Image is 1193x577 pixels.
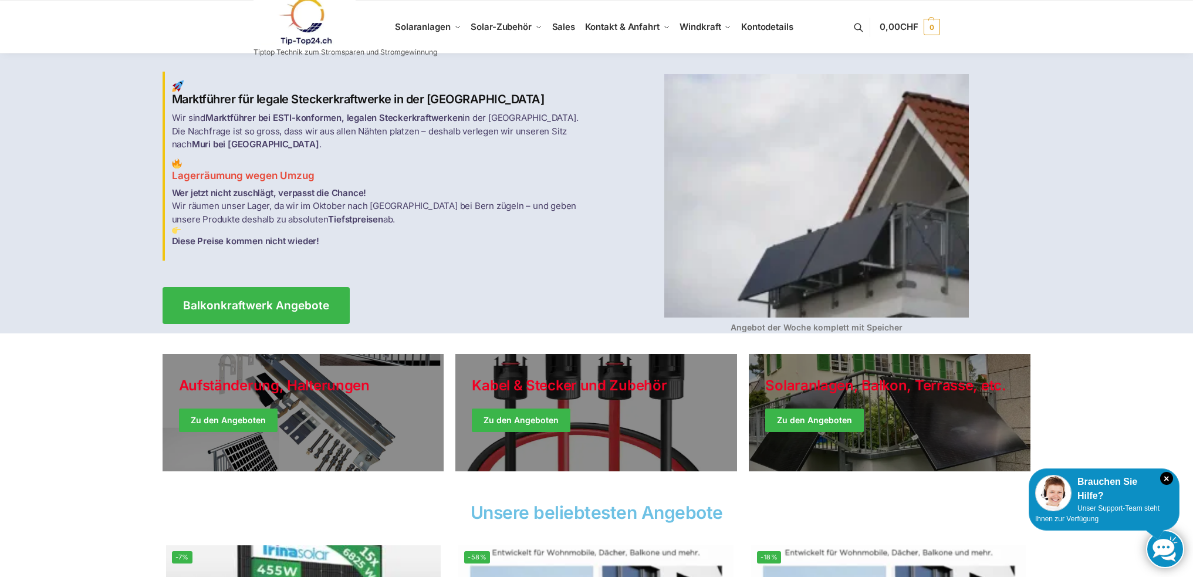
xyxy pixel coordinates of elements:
[880,21,918,32] span: 0,00
[1035,475,1173,503] div: Brauchen Sie Hilfe?
[172,226,181,235] img: Balkon-Terrassen-Kraftwerke 3
[900,21,918,32] span: CHF
[172,187,367,198] strong: Wer jetzt nicht zuschlägt, verpasst die Chance!
[736,1,798,53] a: Kontodetails
[172,235,319,247] strong: Diese Preise kommen nicht wieder!
[172,158,182,168] img: Balkon-Terrassen-Kraftwerke 2
[924,19,940,35] span: 0
[172,187,590,248] p: Wir räumen unser Lager, da wir im Oktober nach [GEOGRAPHIC_DATA] bei Bern zügeln – und geben unse...
[183,300,329,311] span: Balkonkraftwerk Angebote
[580,1,675,53] a: Kontakt & Anfahrt
[455,354,737,471] a: Holiday Style
[172,80,184,92] img: Balkon-Terrassen-Kraftwerke 1
[163,354,444,471] a: Holiday Style
[680,21,721,32] span: Windkraft
[1035,504,1160,523] span: Unser Support-Team steht Ihnen zur Verfügung
[172,80,590,107] h2: Marktführer für legale Steckerkraftwerke in der [GEOGRAPHIC_DATA]
[254,49,437,56] p: Tiptop Technik zum Stromsparen und Stromgewinnung
[1160,472,1173,485] i: Schließen
[205,112,462,123] strong: Marktführer bei ESTI-konformen, legalen Steckerkraftwerken
[749,354,1030,471] a: Winter Jackets
[585,21,660,32] span: Kontakt & Anfahrt
[675,1,736,53] a: Windkraft
[395,21,451,32] span: Solaranlagen
[163,504,1031,521] h2: Unsere beliebtesten Angebote
[466,1,547,53] a: Solar-Zubehör
[192,139,319,150] strong: Muri bei [GEOGRAPHIC_DATA]
[880,9,939,45] a: 0,00CHF 0
[172,158,590,183] h3: Lagerräumung wegen Umzug
[547,1,580,53] a: Sales
[328,214,383,225] strong: Tiefstpreisen
[172,112,590,151] p: Wir sind in der [GEOGRAPHIC_DATA]. Die Nachfrage ist so gross, dass wir aus allen Nähten platzen ...
[471,21,532,32] span: Solar-Zubehör
[664,74,969,318] img: Balkon-Terrassen-Kraftwerke 4
[741,21,793,32] span: Kontodetails
[163,287,350,324] a: Balkonkraftwerk Angebote
[552,21,576,32] span: Sales
[731,322,903,332] strong: Angebot der Woche komplett mit Speicher
[1035,475,1072,511] img: Customer service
